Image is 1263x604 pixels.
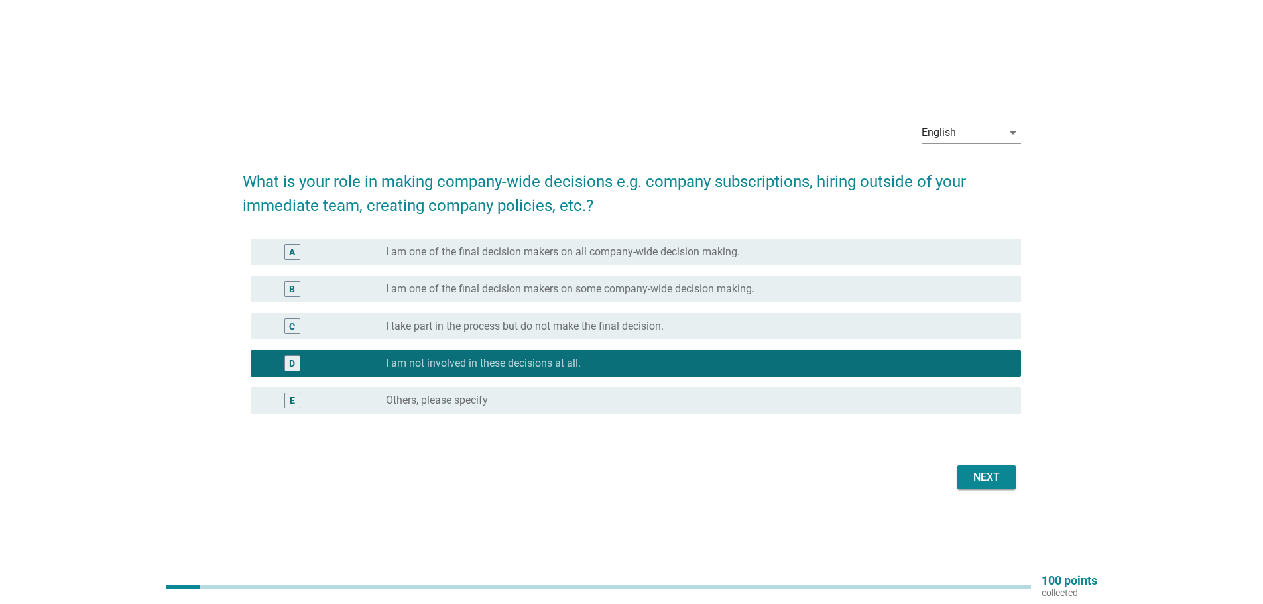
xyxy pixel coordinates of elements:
[968,469,1005,485] div: Next
[386,245,740,259] label: I am one of the final decision makers on all company-wide decision making.
[386,320,664,333] label: I take part in the process but do not make the final decision.
[1042,575,1097,587] p: 100 points
[289,245,295,259] div: A
[386,394,488,407] label: Others, please specify
[290,393,295,407] div: E
[1042,587,1097,599] p: collected
[1005,125,1021,141] i: arrow_drop_down
[289,319,295,333] div: C
[289,356,295,370] div: D
[957,465,1016,489] button: Next
[386,357,581,370] label: I am not involved in these decisions at all.
[386,282,754,296] label: I am one of the final decision makers on some company-wide decision making.
[922,127,956,139] div: English
[243,156,1021,217] h2: What is your role in making company-wide decisions e.g. company subscriptions, hiring outside of ...
[289,282,295,296] div: B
